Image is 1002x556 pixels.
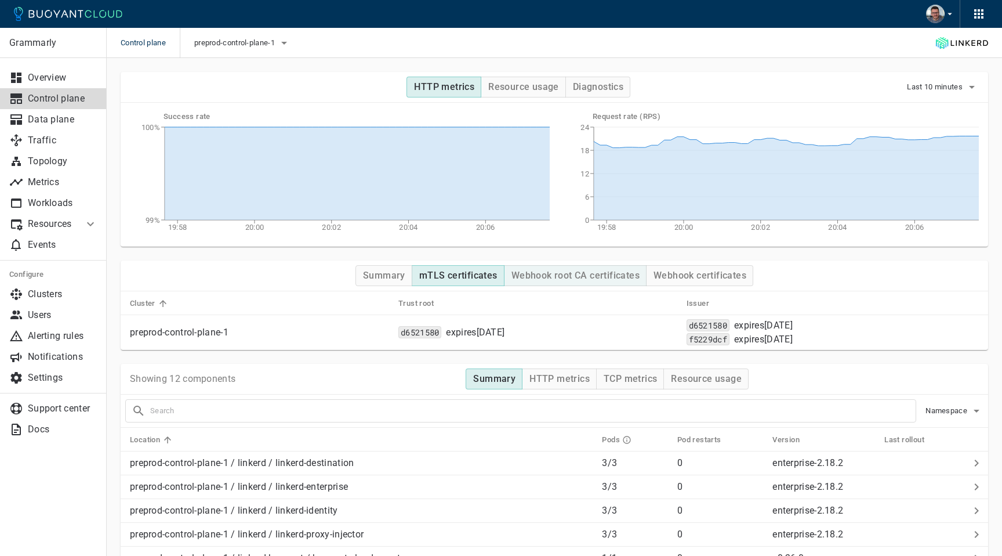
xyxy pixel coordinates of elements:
p: Topology [28,156,97,167]
tspan: 19:58 [597,223,616,232]
span: Trust root [398,298,449,309]
button: Resource usage [481,77,566,98]
time-until: [DATE] [764,334,793,345]
p: Data plane [28,114,97,125]
p: Settings [28,372,97,384]
span: Issuer [687,298,724,309]
button: HTTP metrics [406,77,481,98]
tspan: 100% [141,123,160,132]
p: enterprise-2.18.2 [772,457,843,468]
span: Tue, 13 Feb 2052 11:14:22 CET / Tue, 13 Feb 2052 10:14:22 UTC [446,327,504,338]
h4: Summary [473,373,515,385]
button: Summary [355,265,412,286]
p: Support center [28,403,97,414]
code: f5229dcf [687,333,729,345]
p: Alerting rules [28,330,97,342]
p: 3 / 3 [602,529,667,540]
p: Control plane [28,93,97,104]
h5: Pod restarts [677,435,721,445]
p: Traffic [28,135,97,146]
code: d6521580 [398,326,441,338]
h4: Diagnostics [573,81,623,93]
svg: Running pods in current release / Expected pods [622,435,631,445]
button: preprod-control-plane-1 [194,34,291,52]
h4: HTTP metrics [414,81,474,93]
span: Tue, 30 Sep 2025 14:30:54 CEST / Tue, 30 Sep 2025 12:30:54 UTC [734,334,793,345]
span: Pod restarts [677,435,736,445]
tspan: 20:06 [476,223,495,232]
span: Control plane [121,28,180,58]
p: 0 [677,529,764,540]
h5: Pods [602,435,620,445]
tspan: 12 [580,169,589,178]
code: d6521580 [687,319,729,331]
input: Search [150,403,916,419]
p: Clusters [28,288,97,300]
button: Diagnostics [565,77,630,98]
tspan: 20:04 [399,223,418,232]
p: enterprise-2.18.2 [772,481,843,492]
span: Last 10 minutes [907,82,965,92]
p: preprod-control-plane-1 / linkerd / linkerd-destination [130,457,593,469]
p: 0 [677,481,764,493]
tspan: 24 [580,123,589,132]
span: Location [130,435,175,445]
p: preprod-control-plane-1 [130,327,389,338]
p: 3 / 3 [602,457,667,469]
tspan: 20:00 [245,223,264,232]
p: Users [28,309,97,321]
h5: Cluster [130,299,155,308]
h4: mTLS certificates [419,270,498,281]
tspan: 6 [585,193,589,201]
tspan: 20:02 [322,223,341,232]
h5: Location [130,435,160,445]
tspan: 99% [146,216,160,225]
p: 0 [677,505,764,517]
h5: Success rate [164,112,550,121]
p: preprod-control-plane-1 / linkerd / linkerd-proxy-injector [130,529,593,540]
span: Namespace [925,406,970,416]
span: Tue, 13 Feb 2052 11:14:22 CET / Tue, 13 Feb 2052 10:14:22 UTC [734,320,793,331]
button: HTTP metrics [522,369,597,389]
h4: Webhook certificates [654,270,746,281]
p: 3 / 3 [602,481,667,493]
tspan: 19:58 [168,223,187,232]
p: 3 / 3 [602,505,667,517]
p: enterprise-2.18.2 [772,529,843,540]
h5: Version [772,435,800,445]
span: Last rollout [884,435,939,445]
h5: Configure [9,270,97,279]
tspan: 20:02 [751,223,770,232]
p: Docs [28,424,97,435]
button: Webhook root CA certificates [504,265,647,286]
p: Events [28,239,97,251]
p: expires [734,320,793,331]
h5: Last rollout [884,435,924,445]
button: Webhook certificates [646,265,753,286]
p: Showing 12 components [130,373,235,385]
p: Resources [28,218,74,230]
span: Version [772,435,815,445]
button: Summary [466,369,522,389]
time-until: [DATE] [764,320,793,331]
p: expires [734,334,793,345]
button: mTLS certificates [412,265,504,286]
h4: Resource usage [488,81,559,93]
tspan: 0 [585,216,589,225]
button: Resource usage [663,369,749,389]
tspan: 20:04 [828,223,847,232]
p: 0 [677,457,764,469]
p: expires [446,327,504,338]
span: preprod-control-plane-1 [194,38,277,48]
button: Last 10 minutes [907,78,979,96]
img: Alex Zakhariash [926,5,945,23]
p: Overview [28,72,97,84]
p: Notifications [28,351,97,363]
p: Metrics [28,176,97,188]
span: Cluster [130,298,170,309]
p: Grammarly [9,37,97,49]
tspan: 20:06 [905,223,924,232]
time-until: [DATE] [477,327,505,338]
button: TCP metrics [596,369,664,389]
p: preprod-control-plane-1 / linkerd / linkerd-identity [130,505,593,517]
